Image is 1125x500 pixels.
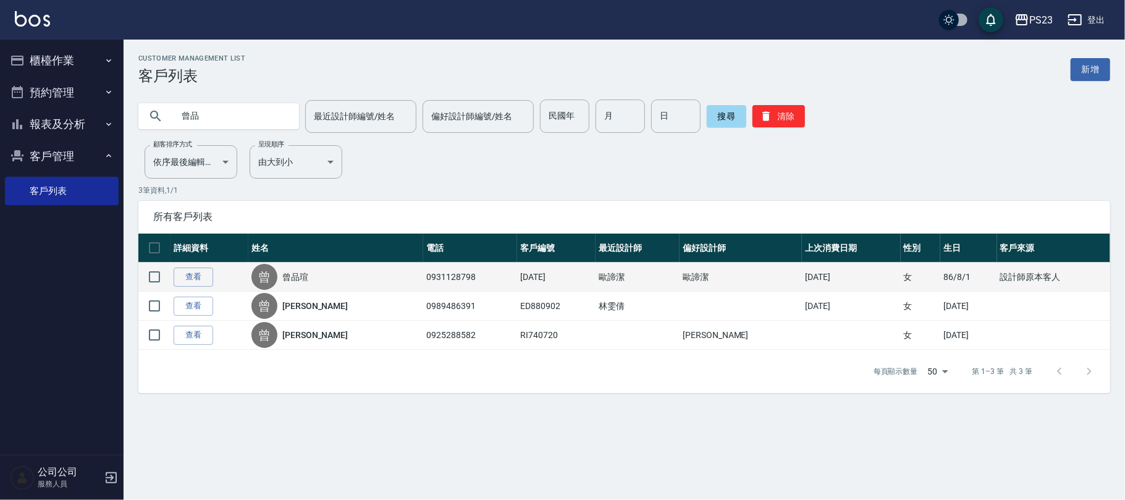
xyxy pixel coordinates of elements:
div: PS23 [1029,12,1053,28]
td: 歐諦潔 [596,263,680,292]
div: 曾 [251,264,277,290]
a: 曾品瑄 [282,271,308,283]
div: 依序最後編輯時間 [145,145,237,179]
th: 客戶編號 [517,234,596,263]
td: [DATE] [940,292,996,321]
td: 林雯倩 [596,292,680,321]
input: 搜尋關鍵字 [173,100,289,133]
a: [PERSON_NAME] [282,300,348,312]
a: 查看 [174,326,213,345]
td: 設計師原本客人 [997,263,1110,292]
button: 登出 [1063,9,1110,32]
button: 客戶管理 [5,140,119,172]
p: 服務人員 [38,478,101,489]
button: 報表及分析 [5,108,119,140]
a: 新增 [1071,58,1110,81]
th: 詳細資料 [171,234,248,263]
a: 查看 [174,268,213,287]
img: Person [10,465,35,490]
label: 顧客排序方式 [153,140,192,149]
p: 第 1–3 筆 共 3 筆 [972,366,1032,377]
th: 性別 [901,234,941,263]
th: 客戶來源 [997,234,1110,263]
button: 搜尋 [707,105,746,127]
button: 預約管理 [5,77,119,109]
a: [PERSON_NAME] [282,329,348,341]
p: 3 筆資料, 1 / 1 [138,185,1110,196]
td: 86/8/1 [940,263,996,292]
td: 0925288582 [423,321,517,350]
td: 歐諦潔 [680,263,802,292]
div: 50 [923,355,953,388]
label: 呈現順序 [258,140,284,149]
th: 電話 [423,234,517,263]
div: 由大到小 [250,145,342,179]
td: 女 [901,321,941,350]
td: [PERSON_NAME] [680,321,802,350]
button: PS23 [1009,7,1058,33]
th: 最近設計師 [596,234,680,263]
h3: 客戶列表 [138,67,245,85]
th: 上次消費日期 [802,234,900,263]
td: [DATE] [802,263,900,292]
td: [DATE] [940,321,996,350]
a: 查看 [174,297,213,316]
td: [DATE] [802,292,900,321]
th: 生日 [940,234,996,263]
td: 女 [901,263,941,292]
img: Logo [15,11,50,27]
a: 客戶列表 [5,177,119,205]
h5: 公司公司 [38,466,101,478]
td: 女 [901,292,941,321]
td: RI740720 [517,321,596,350]
p: 每頁顯示數量 [874,366,918,377]
button: save [979,7,1003,32]
button: 櫃檯作業 [5,44,119,77]
th: 姓名 [248,234,423,263]
span: 所有客戶列表 [153,211,1095,223]
td: [DATE] [517,263,596,292]
th: 偏好設計師 [680,234,802,263]
td: 0931128798 [423,263,517,292]
div: 曾 [251,322,277,348]
td: 0989486391 [423,292,517,321]
button: 清除 [752,105,805,127]
div: 曾 [251,293,277,319]
td: ED880902 [517,292,596,321]
h2: Customer Management List [138,54,245,62]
